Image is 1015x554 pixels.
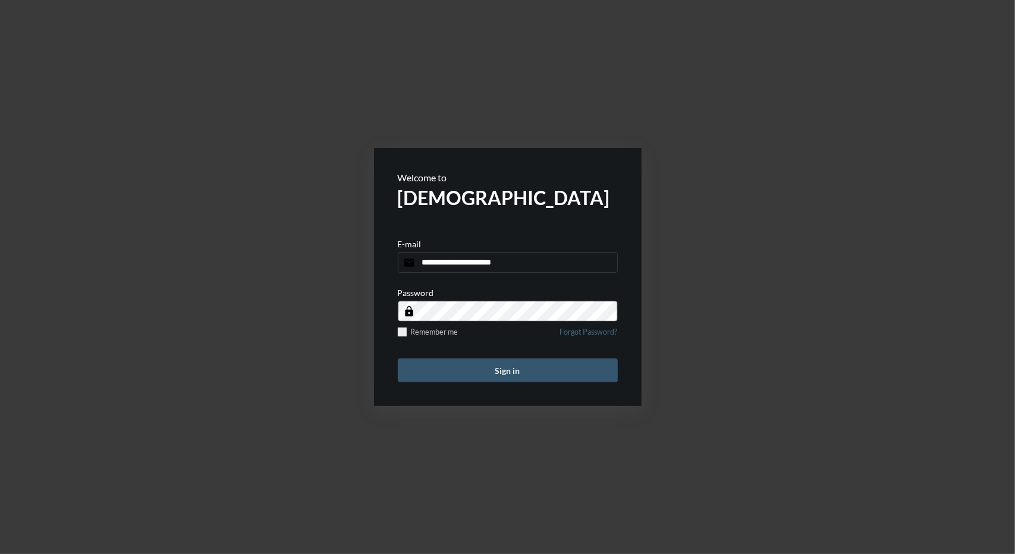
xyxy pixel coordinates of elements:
[398,328,458,336] label: Remember me
[398,239,422,249] p: E-mail
[398,172,618,183] p: Welcome to
[398,358,618,382] button: Sign in
[560,328,618,344] a: Forgot Password?
[398,288,434,298] p: Password
[398,186,618,209] h2: [DEMOGRAPHIC_DATA]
